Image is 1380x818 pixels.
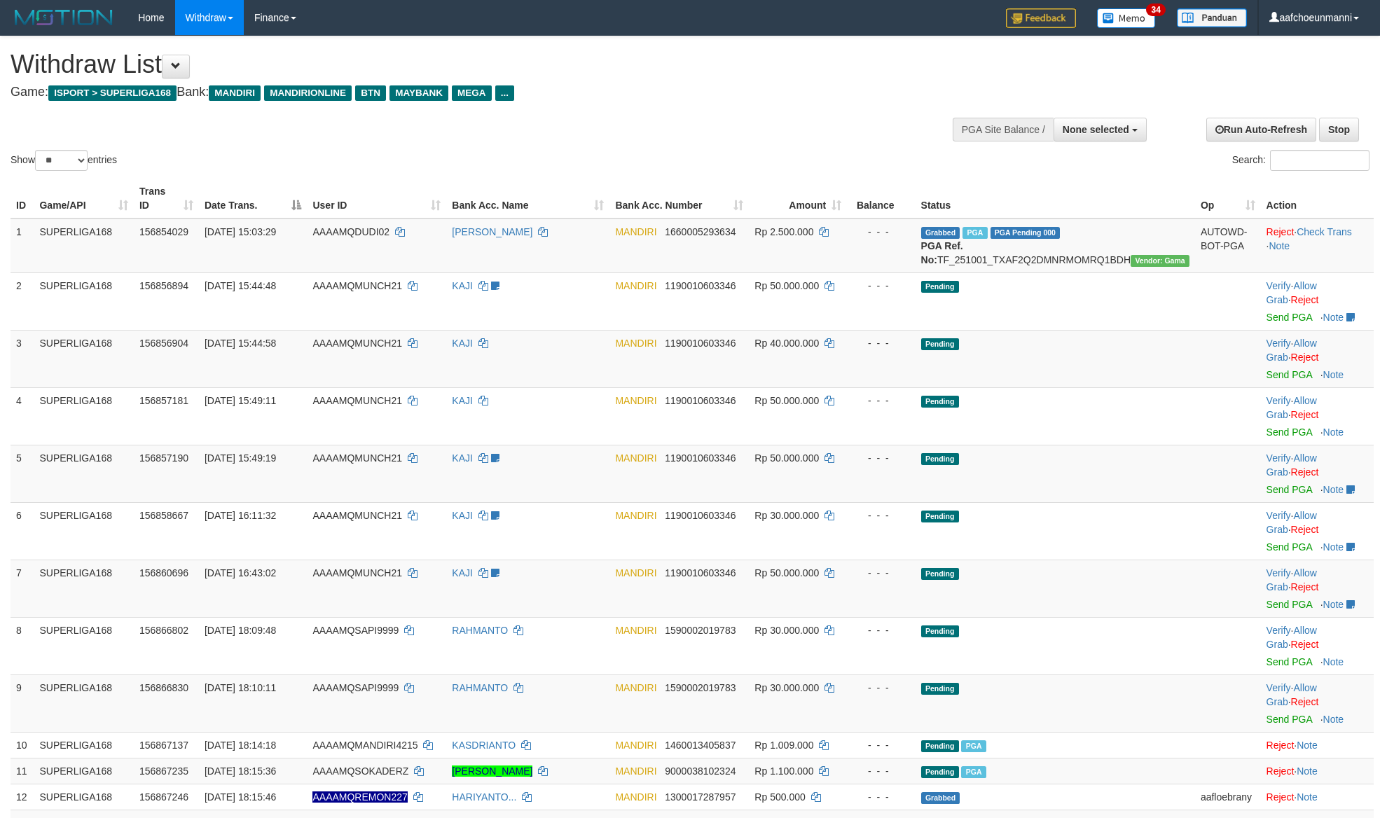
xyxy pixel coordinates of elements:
[1261,219,1374,273] td: · ·
[1267,338,1317,363] a: Allow Grab
[312,452,402,464] span: AAAAMQMUNCH21
[1261,179,1374,219] th: Action
[205,625,276,636] span: [DATE] 18:09:48
[1267,682,1317,707] a: Allow Grab
[754,338,819,349] span: Rp 40.000.000
[1267,567,1317,592] span: ·
[205,682,276,693] span: [DATE] 18:10:11
[1291,294,1319,305] a: Reject
[139,280,188,291] span: 156856894
[615,226,656,237] span: MANDIRI
[853,764,909,778] div: - - -
[1267,452,1317,478] a: Allow Grab
[921,453,959,465] span: Pending
[452,682,508,693] a: RAHMANTO
[665,280,736,291] span: Copy 1190010603346 to clipboard
[961,740,986,752] span: Marked by aafsoycanthlai
[312,510,402,521] span: AAAAMQMUNCH21
[615,567,656,578] span: MANDIRI
[11,219,34,273] td: 1
[615,452,656,464] span: MANDIRI
[665,338,736,349] span: Copy 1190010603346 to clipboard
[1267,280,1317,305] a: Allow Grab
[11,50,906,78] h1: Withdraw List
[921,568,959,580] span: Pending
[665,765,736,777] span: Copy 9000038102324 to clipboard
[452,226,532,237] a: [PERSON_NAME]
[1297,740,1318,751] a: Note
[853,336,909,350] div: - - -
[853,790,909,804] div: - - -
[1323,427,1344,438] a: Note
[853,738,909,752] div: - - -
[1267,452,1291,464] a: Verify
[312,280,402,291] span: AAAAMQMUNCH21
[11,445,34,502] td: 5
[11,560,34,617] td: 7
[452,567,473,578] a: KAJI
[1267,338,1291,349] a: Verify
[1267,740,1295,751] a: Reject
[754,567,819,578] span: Rp 50.000.000
[11,85,906,99] h4: Game: Bank:
[1270,150,1369,171] input: Search:
[853,623,909,637] div: - - -
[1267,395,1317,420] span: ·
[205,452,276,464] span: [DATE] 15:49:19
[312,791,407,803] span: Nama rekening ada tanda titik/strip, harap diedit
[1261,387,1374,445] td: · ·
[205,280,276,291] span: [DATE] 15:44:48
[1261,674,1374,732] td: · ·
[446,179,609,219] th: Bank Acc. Name: activate to sort column ascending
[754,226,813,237] span: Rp 2.500.000
[1267,369,1312,380] a: Send PGA
[1261,617,1374,674] td: · ·
[495,85,514,101] span: ...
[1261,502,1374,560] td: · ·
[1232,150,1369,171] label: Search:
[1297,791,1318,803] a: Note
[1267,714,1312,725] a: Send PGA
[1291,639,1319,650] a: Reject
[1267,625,1317,650] a: Allow Grab
[921,281,959,293] span: Pending
[11,502,34,560] td: 6
[1063,124,1129,135] span: None selected
[205,338,276,349] span: [DATE] 15:44:58
[921,338,959,350] span: Pending
[1267,484,1312,495] a: Send PGA
[1319,118,1359,141] a: Stop
[1323,714,1344,725] a: Note
[139,510,188,521] span: 156858667
[139,338,188,349] span: 156856904
[1267,395,1317,420] a: Allow Grab
[1267,682,1291,693] a: Verify
[665,395,736,406] span: Copy 1190010603346 to clipboard
[1261,445,1374,502] td: · ·
[665,226,736,237] span: Copy 1660005293634 to clipboard
[615,740,656,751] span: MANDIRI
[11,387,34,445] td: 4
[34,330,133,387] td: SUPERLIGA168
[199,179,308,219] th: Date Trans.: activate to sort column descending
[665,567,736,578] span: Copy 1190010603346 to clipboard
[665,791,736,803] span: Copy 1300017287957 to clipboard
[754,280,819,291] span: Rp 50.000.000
[312,740,418,751] span: AAAAMQMANDIRI4215
[34,784,133,810] td: SUPERLIGA168
[11,674,34,732] td: 9
[452,625,508,636] a: RAHMANTO
[961,766,986,778] span: Marked by aafsoycanthlai
[1323,312,1344,323] a: Note
[1267,625,1291,636] a: Verify
[11,758,34,784] td: 11
[452,85,492,101] span: MEGA
[609,179,749,219] th: Bank Acc. Number: activate to sort column ascending
[312,226,389,237] span: AAAAMQDUDI02
[34,445,133,502] td: SUPERLIGA168
[1267,510,1317,535] span: ·
[853,681,909,695] div: - - -
[1267,452,1317,478] span: ·
[1291,581,1319,592] a: Reject
[1267,427,1312,438] a: Send PGA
